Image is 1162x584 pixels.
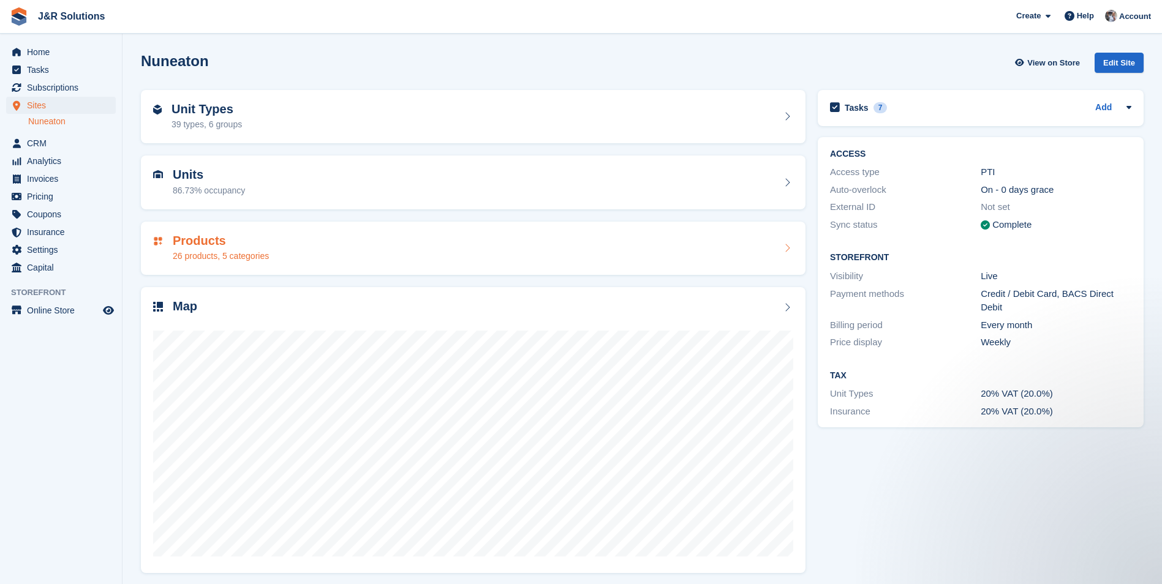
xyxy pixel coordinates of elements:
a: menu [6,43,116,61]
a: menu [6,241,116,258]
div: Insurance [830,405,981,419]
span: Tasks [27,61,100,78]
span: Sites [27,97,100,114]
a: Unit Types 39 types, 6 groups [141,90,805,144]
h2: Products [173,234,269,248]
span: Account [1119,10,1151,23]
div: Auto-overlock [830,183,981,197]
div: Weekly [981,335,1131,350]
a: menu [6,152,116,170]
img: Steve Revell [1105,10,1117,22]
h2: Units [173,168,245,182]
a: View on Store [1013,53,1085,73]
div: 20% VAT (20.0%) [981,405,1131,419]
a: Units 86.73% occupancy [141,155,805,209]
a: menu [6,97,116,114]
a: Edit Site [1095,53,1144,78]
div: 39 types, 6 groups [172,118,242,131]
a: Products 26 products, 5 categories [141,222,805,275]
a: menu [6,206,116,223]
span: Subscriptions [27,79,100,96]
span: Help [1077,10,1094,22]
img: unit-icn-7be61d7bf1b0ce9d3e12c5938cc71ed9869f7b940bace4675aadf7bd6d80202e.svg [153,170,163,179]
div: Credit / Debit Card, BACS Direct Debit [981,287,1131,315]
a: menu [6,223,116,241]
div: Access type [830,165,981,179]
a: menu [6,135,116,152]
a: menu [6,61,116,78]
h2: Map [173,299,197,313]
span: Online Store [27,302,100,319]
div: 7 [873,102,888,113]
a: menu [6,302,116,319]
img: custom-product-icn-752c56ca05d30b4aa98f6f15887a0e09747e85b44ffffa43cff429088544963d.svg [153,236,163,246]
h2: Unit Types [172,102,242,116]
span: Invoices [27,170,100,187]
div: Payment methods [830,287,981,315]
a: menu [6,170,116,187]
div: Live [981,269,1131,283]
div: Unit Types [830,387,981,401]
span: Insurance [27,223,100,241]
div: PTI [981,165,1131,179]
h2: Storefront [830,253,1131,263]
div: External ID [830,200,981,214]
img: unit-type-icn-2b2737a686de81e16bb02015468b77c625bbabd49415b5ef34ead5e3b44a266d.svg [153,105,162,114]
a: Map [141,287,805,573]
div: Edit Site [1095,53,1144,73]
a: menu [6,259,116,276]
h2: Nuneaton [141,53,209,69]
span: Capital [27,259,100,276]
h2: Tasks [845,102,869,113]
div: Not set [981,200,1131,214]
img: map-icn-33ee37083ee616e46c38cad1a60f524a97daa1e2b2c8c0bc3eb3415660979fc1.svg [153,302,163,312]
span: CRM [27,135,100,152]
span: Storefront [11,286,122,299]
div: Every month [981,318,1131,332]
span: Pricing [27,188,100,205]
img: stora-icon-8386f47178a22dfd0bd8f6a31ec36ba5ce8667c1dd55bd0f319d3a0aa187defe.svg [10,7,28,26]
div: Billing period [830,318,981,332]
a: Preview store [101,303,116,318]
div: 20% VAT (20.0%) [981,387,1131,401]
span: Coupons [27,206,100,223]
a: menu [6,79,116,96]
a: Nuneaton [28,116,116,127]
span: Home [27,43,100,61]
div: 26 products, 5 categories [173,250,269,263]
span: View on Store [1027,57,1080,69]
a: J&R Solutions [33,6,110,26]
span: Create [1016,10,1041,22]
div: Visibility [830,269,981,283]
span: Analytics [27,152,100,170]
span: Settings [27,241,100,258]
a: menu [6,188,116,205]
div: Sync status [830,218,981,232]
h2: ACCESS [830,149,1131,159]
div: Complete [992,218,1032,232]
div: Price display [830,335,981,350]
div: 86.73% occupancy [173,184,245,197]
h2: Tax [830,371,1131,381]
a: Add [1095,101,1112,115]
div: On - 0 days grace [981,183,1131,197]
